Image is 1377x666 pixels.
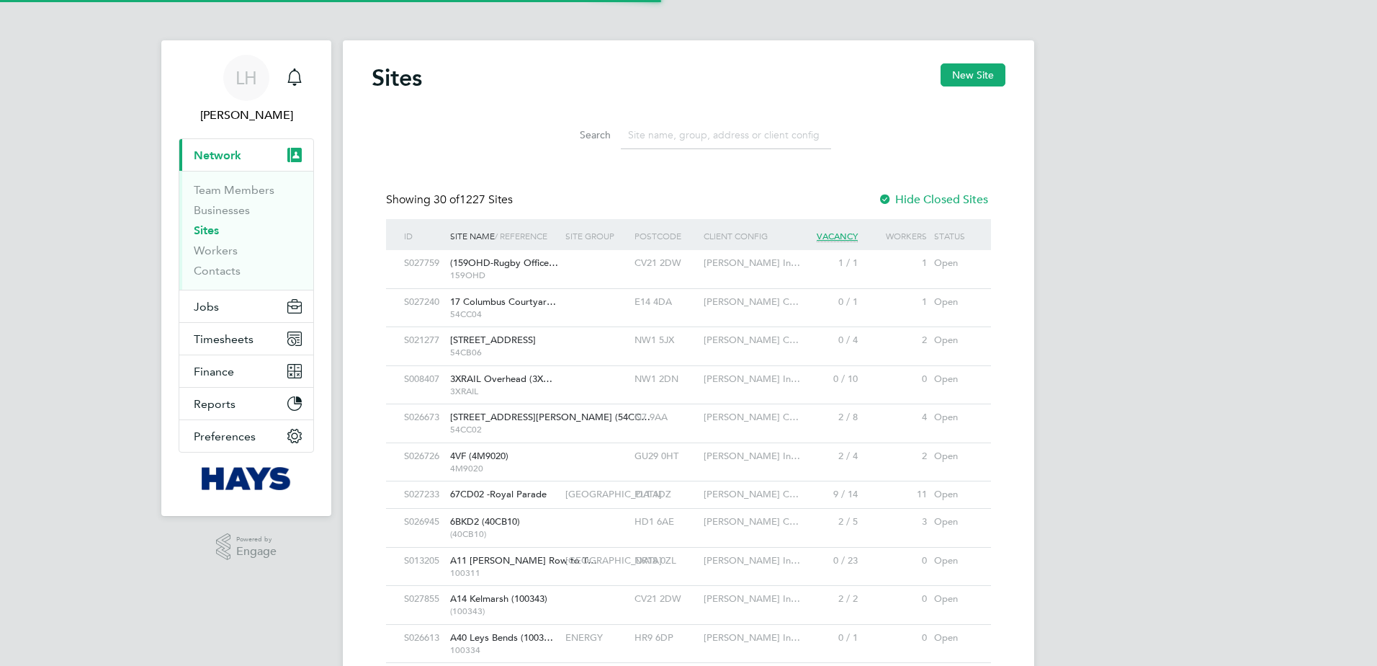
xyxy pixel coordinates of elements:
[450,334,536,346] span: [STREET_ADDRESS]
[861,289,930,316] div: 1
[236,68,257,87] span: LH
[704,631,800,644] span: [PERSON_NAME] In…
[400,547,977,559] a: S013205A11 [PERSON_NAME] Row to T… 100311[GEOGRAPHIC_DATA]NR18 0ZL[PERSON_NAME] In…0 / 230Open
[400,586,447,613] div: S027855
[194,264,241,277] a: Contacts
[861,366,930,393] div: 0
[194,244,238,257] a: Workers
[400,443,447,470] div: S026726
[236,546,277,558] span: Engage
[930,366,977,393] div: Open
[400,365,977,378] a: S0084073XRAIL Overhead (3X… 3XRAILNW1 2DN[PERSON_NAME] In…0 / 100Open
[495,230,547,241] span: / Reference
[450,515,520,528] span: 6BKD2 (40CB10)
[792,481,861,508] div: 9 / 14
[194,365,234,378] span: Finance
[792,289,861,316] div: 0 / 1
[450,411,650,423] span: [STREET_ADDRESS][PERSON_NAME] (54CC…
[400,250,447,277] div: S027759
[179,139,313,171] button: Network
[400,624,977,636] a: S026613A40 Leys Bends (1003… 100334ENERGYHR9 6DP[PERSON_NAME] In…0 / 10Open
[861,481,930,508] div: 11
[179,55,314,124] a: LH[PERSON_NAME]
[861,509,930,536] div: 3
[930,250,977,277] div: Open
[400,327,447,354] div: S021277
[704,592,800,605] span: [PERSON_NAME] In…
[194,397,236,411] span: Reports
[450,450,508,462] span: 4VF (4M9020)
[194,203,250,217] a: Businesses
[450,592,547,605] span: A14 Kelmarsh (100343)
[704,296,799,308] span: [PERSON_NAME] C…
[631,443,700,470] div: GU29 0HT
[450,373,552,385] span: 3XRAIL Overhead (3X…
[450,270,558,281] span: 159OHD
[861,250,930,277] div: 1
[631,327,700,354] div: NW1 5JX
[194,183,274,197] a: Team Members
[400,288,977,301] a: S02724017 Columbus Courtyar… 54CC04E14 4DA[PERSON_NAME] C…0 / 11Open
[930,481,977,508] div: Open
[817,230,858,242] span: Vacancy
[631,625,700,652] div: HR9 6DP
[704,450,800,462] span: [PERSON_NAME] In…
[450,463,558,474] span: 4M9020
[450,424,558,435] span: 54CC02
[400,508,977,520] a: S0269456BKD2 (40CB10) (40CB10)HD1 6AE[PERSON_NAME] C…2 / 53Open
[179,290,313,322] button: Jobs
[400,327,977,339] a: S021277[STREET_ADDRESS] 54CB06NW1 5JX[PERSON_NAME] C…0 / 42Open
[565,488,662,500] span: [GEOGRAPHIC_DATA]
[447,219,562,252] div: Site Name
[700,219,792,252] div: Client Config
[386,192,516,208] div: Showing
[400,366,447,393] div: S008407
[621,121,831,149] input: Site name, group, address or client config
[861,548,930,574] div: 0
[194,430,256,443] span: Preferences
[236,533,277,546] span: Powered by
[631,289,700,316] div: E14 4DA
[930,548,977,574] div: Open
[704,411,799,423] span: [PERSON_NAME] C…
[216,533,277,561] a: Powered byEngage
[179,355,313,387] button: Finance
[450,308,558,320] span: 54CC04
[400,249,977,262] a: S027759(159OHD-Rugby Office… 159OHDCV21 2DW[PERSON_NAME] In…1 / 11Open
[631,404,700,431] div: N7 9AA
[400,404,977,416] a: S026673[STREET_ADDRESS][PERSON_NAME] (54CC… 54CC02N7 9AA[PERSON_NAME] C…2 / 84Open
[792,404,861,431] div: 2 / 8
[450,644,558,656] span: 100334
[194,148,241,162] span: Network
[704,373,800,385] span: [PERSON_NAME] In…
[861,586,930,613] div: 0
[450,296,556,308] span: 17 Columbus Courtyar…
[930,404,977,431] div: Open
[179,107,314,124] span: Luke Harvey
[792,625,861,652] div: 0 / 1
[546,128,611,141] label: Search
[878,192,988,207] label: Hide Closed Sites
[631,219,700,252] div: Postcode
[930,586,977,613] div: Open
[179,323,313,355] button: Timesheets
[434,192,513,207] span: 1227 Sites
[161,40,331,516] nav: Main navigation
[792,443,861,470] div: 2 / 4
[400,548,447,574] div: S013205
[631,509,700,536] div: HD1 6AE
[400,625,447,652] div: S026613
[400,481,977,493] a: S02723367CD02 -Royal Parade [GEOGRAPHIC_DATA]PL1 1DZ[PERSON_NAME] C…9 / 1411Open
[704,257,800,269] span: [PERSON_NAME] In…
[861,327,930,354] div: 2
[792,366,861,393] div: 0 / 10
[400,481,447,508] div: S027233
[179,171,313,290] div: Network
[450,347,558,358] span: 54CB06
[930,289,977,316] div: Open
[631,548,700,574] div: NR18 0ZL
[450,488,547,500] span: 67CD02 -Royal Parade
[450,386,558,397] span: 3XRAIL
[450,554,597,567] span: A11 [PERSON_NAME] Row to T…
[861,404,930,431] div: 4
